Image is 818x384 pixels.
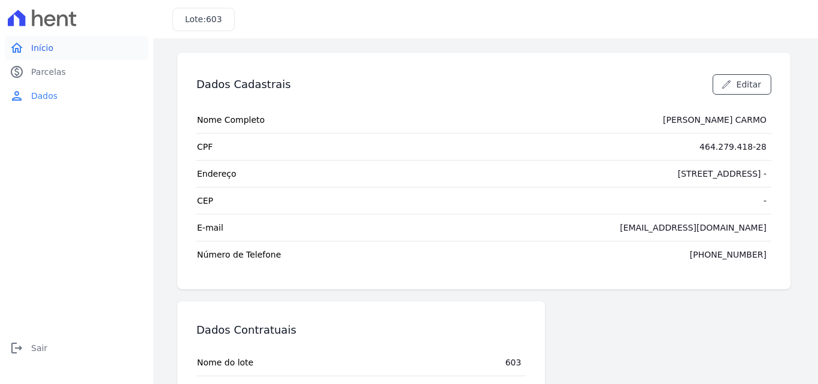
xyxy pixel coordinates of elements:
[197,195,213,207] span: CEP
[31,342,47,354] span: Sair
[31,42,53,54] span: Início
[196,77,291,92] h3: Dados Cadastrais
[206,14,222,24] span: 603
[713,74,771,95] a: Editar
[196,323,296,337] h3: Dados Contratuais
[197,356,253,368] span: Nome do lote
[185,13,222,26] h3: Lote:
[197,168,237,180] span: Endereço
[10,41,24,55] i: home
[197,222,223,234] span: E-mail
[5,336,149,360] a: logoutSair
[5,84,149,108] a: personDados
[10,89,24,103] i: person
[699,141,767,153] div: 464.279.418-28
[737,78,761,90] span: Editar
[197,114,265,126] span: Nome Completo
[31,66,66,78] span: Parcelas
[5,36,149,60] a: homeInício
[690,249,767,261] div: [PHONE_NUMBER]
[663,114,767,126] div: [PERSON_NAME] CARMO
[197,249,281,261] span: Número de Telefone
[10,65,24,79] i: paid
[620,222,767,234] div: [EMAIL_ADDRESS][DOMAIN_NAME]
[678,168,767,180] div: [STREET_ADDRESS] -
[505,356,522,368] div: 603
[5,60,149,84] a: paidParcelas
[197,141,213,153] span: CPF
[31,90,57,102] span: Dados
[764,195,767,207] div: -
[10,341,24,355] i: logout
